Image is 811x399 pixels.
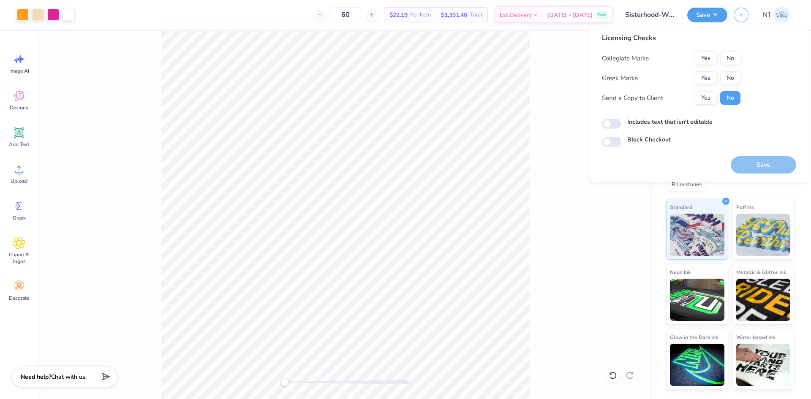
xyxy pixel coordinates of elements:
span: Metallic & Glitter Ink [736,268,786,277]
span: [DATE] - [DATE] [547,11,593,19]
span: Designs [10,104,28,111]
img: Neon Ink [670,279,724,321]
span: Upload [11,178,27,185]
button: Yes [695,91,717,105]
span: Decorate [9,295,29,301]
button: Save [687,8,727,22]
img: Puff Ink [736,214,791,256]
span: Greek [13,214,26,221]
div: Collegiate Marks [602,54,649,63]
input: Untitled Design [619,6,681,23]
div: Rhinestones [666,179,707,191]
div: Accessibility label [280,378,289,386]
span: Glow in the Dark Ink [670,333,718,342]
span: Free [598,12,606,18]
label: Includes text that isn't editable [627,117,713,126]
span: Total [470,11,482,19]
span: Clipart & logos [5,251,33,265]
label: Block Checkout [627,135,671,144]
button: Yes [695,52,717,65]
button: No [720,71,740,85]
span: Water based Ink [736,333,775,342]
span: Neon Ink [670,268,691,277]
span: NT [763,10,771,20]
img: Glow in the Dark Ink [670,344,724,386]
img: Nestor Talens [773,6,790,23]
div: Licensing Checks [602,33,740,43]
span: $22.19 [389,11,408,19]
strong: Need help? [21,373,51,381]
span: Puff Ink [736,203,754,212]
span: Standard [670,203,692,212]
div: Greek Marks [602,73,638,83]
img: Standard [670,214,724,256]
span: Image AI [9,68,29,74]
input: – – [329,7,362,22]
button: No [720,91,740,105]
button: Yes [695,71,717,85]
span: Est. Delivery [500,11,532,19]
span: Chat with us. [51,373,87,381]
a: NT [759,6,794,23]
button: No [720,52,740,65]
span: Add Text [9,141,29,148]
span: Per Item [410,11,431,19]
span: $1,331.40 [441,11,467,19]
img: Water based Ink [736,344,791,386]
img: Metallic & Glitter Ink [736,279,791,321]
div: Send a Copy to Client [602,93,663,103]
